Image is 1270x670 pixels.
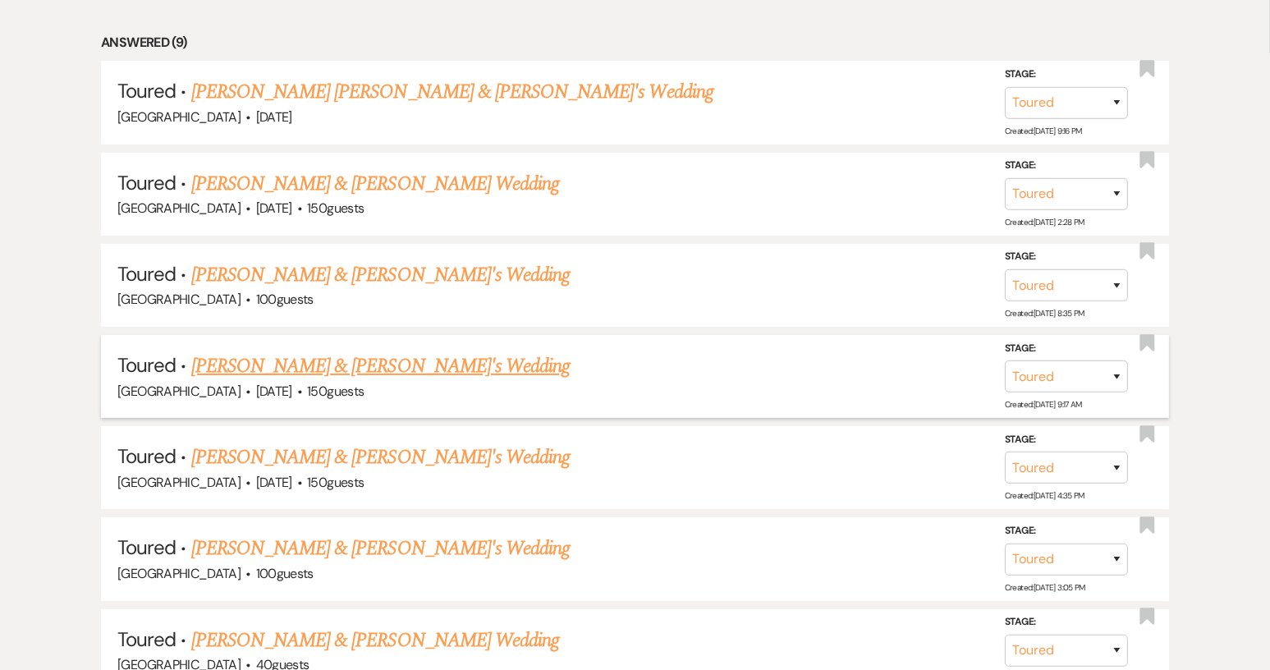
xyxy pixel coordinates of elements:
span: Created: [DATE] 2:28 PM [1005,217,1084,227]
span: Toured [117,535,176,560]
li: Answered (9) [101,32,1169,53]
a: [PERSON_NAME] [PERSON_NAME] & [PERSON_NAME]'s Wedding [191,77,713,107]
label: Stage: [1005,431,1128,449]
span: Toured [117,170,176,195]
span: 150 guests [307,383,364,400]
label: Stage: [1005,248,1128,266]
span: 150 guests [307,200,364,217]
span: Toured [117,352,176,378]
label: Stage: [1005,157,1128,175]
a: [PERSON_NAME] & [PERSON_NAME] Wedding [191,169,559,199]
span: Toured [117,78,176,103]
span: Created: [DATE] 9:16 PM [1005,126,1082,136]
span: [DATE] [256,474,292,491]
label: Stage: [1005,613,1128,631]
span: [DATE] [256,383,292,400]
span: [GEOGRAPHIC_DATA] [117,383,241,400]
a: [PERSON_NAME] & [PERSON_NAME]'s Wedding [191,534,571,563]
span: 150 guests [307,474,364,491]
a: [PERSON_NAME] & [PERSON_NAME]'s Wedding [191,351,571,381]
span: [GEOGRAPHIC_DATA] [117,565,241,582]
span: Toured [117,443,176,469]
span: [DATE] [256,200,292,217]
span: [GEOGRAPHIC_DATA] [117,291,241,308]
span: [GEOGRAPHIC_DATA] [117,200,241,217]
span: [GEOGRAPHIC_DATA] [117,108,241,126]
span: [GEOGRAPHIC_DATA] [117,474,241,491]
span: Created: [DATE] 4:35 PM [1005,490,1084,501]
span: [DATE] [256,108,292,126]
span: 100 guests [256,291,314,308]
label: Stage: [1005,66,1128,84]
span: Toured [117,261,176,287]
span: Created: [DATE] 9:17 AM [1005,399,1082,410]
a: [PERSON_NAME] & [PERSON_NAME] Wedding [191,626,559,655]
label: Stage: [1005,340,1128,358]
span: Created: [DATE] 8:35 PM [1005,308,1084,319]
a: [PERSON_NAME] & [PERSON_NAME]'s Wedding [191,260,571,290]
span: Toured [117,626,176,652]
label: Stage: [1005,522,1128,540]
a: [PERSON_NAME] & [PERSON_NAME]'s Wedding [191,443,571,472]
span: 100 guests [256,565,314,582]
span: Created: [DATE] 3:05 PM [1005,582,1085,593]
